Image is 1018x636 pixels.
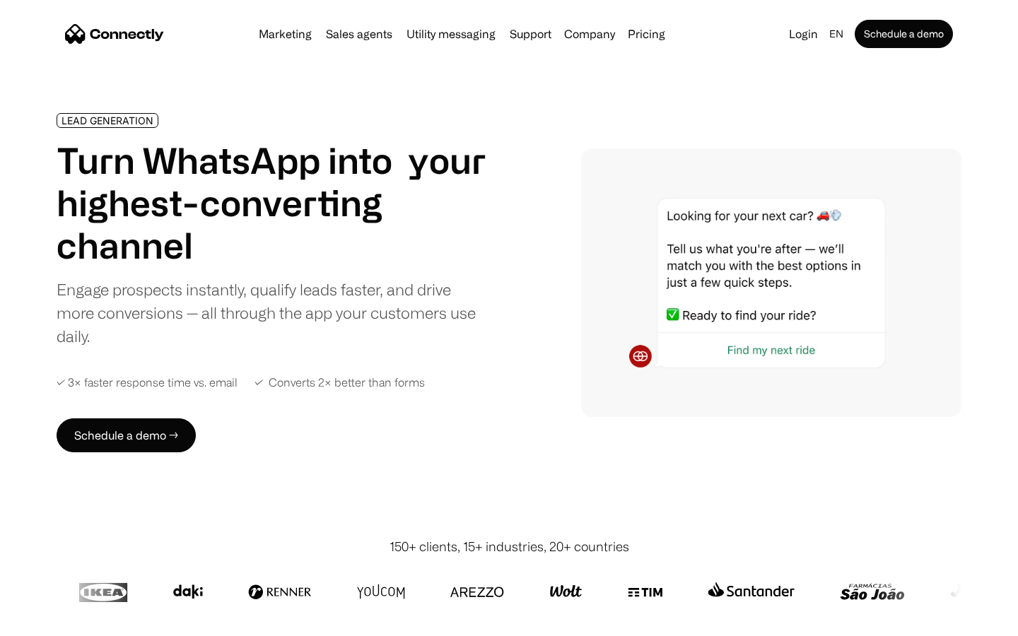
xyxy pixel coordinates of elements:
[255,376,425,389] div: ✓ Converts 2× better than forms
[504,28,557,40] a: Support
[783,24,824,44] a: Login
[855,20,953,48] a: Schedule a demo
[564,24,615,44] div: Company
[390,537,629,556] div: 150+ clients, 15+ industries, 20+ countries
[401,28,501,40] a: Utility messaging
[57,139,486,266] h1: Turn WhatsApp into your highest-converting channel
[622,28,671,40] a: Pricing
[14,610,85,631] aside: Language selected: English
[253,28,317,40] a: Marketing
[28,611,85,631] ul: Language list
[829,24,843,44] div: en
[320,28,398,40] a: Sales agents
[57,376,238,389] div: ✓ 3× faster response time vs. email
[57,418,196,452] a: Schedule a demo →
[62,115,153,126] div: LEAD GENERATION
[57,278,486,348] div: Engage prospects instantly, qualify leads faster, and drive more conversions — all through the ap...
